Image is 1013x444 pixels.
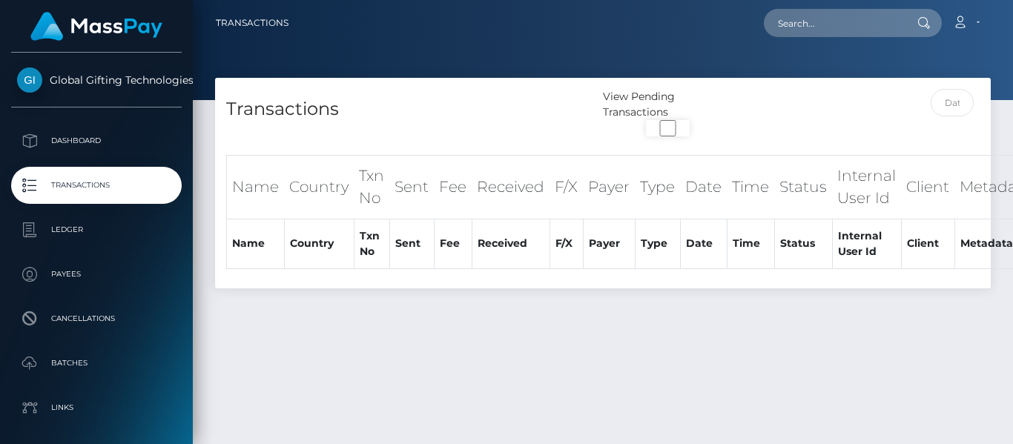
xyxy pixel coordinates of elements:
th: Txn No [354,156,389,219]
th: Fee [434,219,472,268]
th: Internal User Id [832,219,901,268]
th: Country [284,219,354,268]
th: Name [227,219,285,268]
input: Search... [764,9,903,37]
th: Internal User Id [832,156,901,219]
th: Type [635,156,680,219]
th: Client [901,156,954,219]
th: Date [680,219,727,268]
th: F/X [550,156,583,219]
a: Dashboard [11,122,182,159]
p: Transactions [17,174,176,196]
h4: Transactions [226,96,592,122]
th: Name [227,156,285,219]
p: Payees [17,263,176,285]
th: Payer [583,156,635,219]
input: Date filter [931,89,974,116]
th: F/X [550,219,583,268]
p: Ledger [17,219,176,241]
th: Sent [389,156,434,219]
p: Batches [17,352,176,374]
a: Batches [11,345,182,382]
th: Client [901,219,954,268]
a: Ledger [11,211,182,248]
a: Cancellations [11,300,182,337]
th: Type [635,219,680,268]
th: Country [284,156,354,219]
a: Payees [11,256,182,293]
a: Transactions [216,7,288,39]
th: Received [472,219,550,268]
th: Fee [434,156,472,219]
img: MassPay Logo [30,12,162,41]
p: Dashboard [17,130,176,152]
th: Sent [389,219,434,268]
a: Transactions [11,167,182,204]
th: Time [727,156,774,219]
a: Links [11,389,182,426]
th: Payer [583,219,635,268]
th: Date [680,156,727,219]
img: Global Gifting Technologies Inc [17,67,42,93]
th: Status [774,219,832,268]
th: Txn No [354,219,389,268]
span: Global Gifting Technologies Inc [11,73,182,87]
th: Received [472,156,550,219]
th: Status [774,156,832,219]
div: View Pending Transactions [603,89,732,120]
p: Cancellations [17,308,176,330]
th: Time [727,219,774,268]
p: Links [17,397,176,419]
